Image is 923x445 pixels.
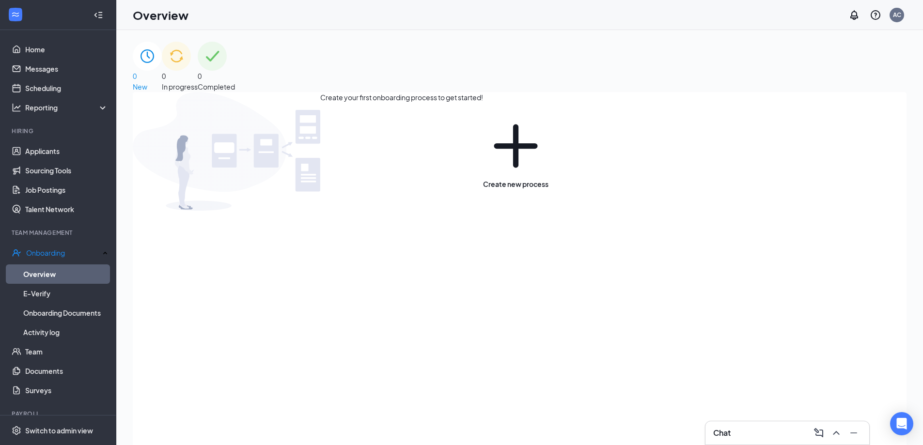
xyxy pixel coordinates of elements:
button: ComposeMessage [811,425,827,441]
a: Onboarding Documents [23,303,108,322]
a: E-Verify [23,284,108,303]
a: Documents [25,361,108,381]
div: AC [893,11,901,19]
svg: UserCheck [12,248,21,258]
div: Open Intercom Messenger [890,412,913,435]
span: In progress [162,82,198,91]
a: Team [25,342,108,361]
div: Team Management [12,229,106,237]
span: 0 [198,71,235,81]
a: Activity log [23,322,108,342]
button: PlusCreate new process [483,92,548,211]
svg: Analysis [12,103,21,112]
button: ChevronUp [829,425,844,441]
svg: ChevronUp [830,427,842,439]
a: Overview [23,264,108,284]
h3: Chat [713,428,731,438]
div: Onboarding [26,248,100,258]
a: Talent Network [25,199,108,219]
a: Messages [25,59,108,78]
div: Reporting [25,103,109,112]
svg: Collapse [94,10,103,20]
h1: Overview [133,7,188,23]
svg: Minimize [848,427,860,439]
a: Surveys [25,381,108,400]
svg: Settings [12,426,21,435]
svg: Notifications [848,9,860,21]
span: New [133,82,147,91]
span: 0 [133,71,162,81]
a: Scheduling [25,78,108,98]
span: Create your first onboarding process to get started! [320,92,483,211]
a: Applicants [25,141,108,161]
svg: WorkstreamLogo [11,10,20,19]
div: Switch to admin view [25,426,93,435]
span: Completed [198,82,235,91]
div: Hiring [12,127,106,135]
svg: Plus [483,113,548,179]
span: 0 [162,71,198,81]
a: Sourcing Tools [25,161,108,180]
a: Home [25,40,108,59]
a: Job Postings [25,180,108,199]
svg: QuestionInfo [870,9,881,21]
div: Payroll [12,410,106,418]
button: Minimize [846,425,861,441]
svg: ComposeMessage [813,427,825,439]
